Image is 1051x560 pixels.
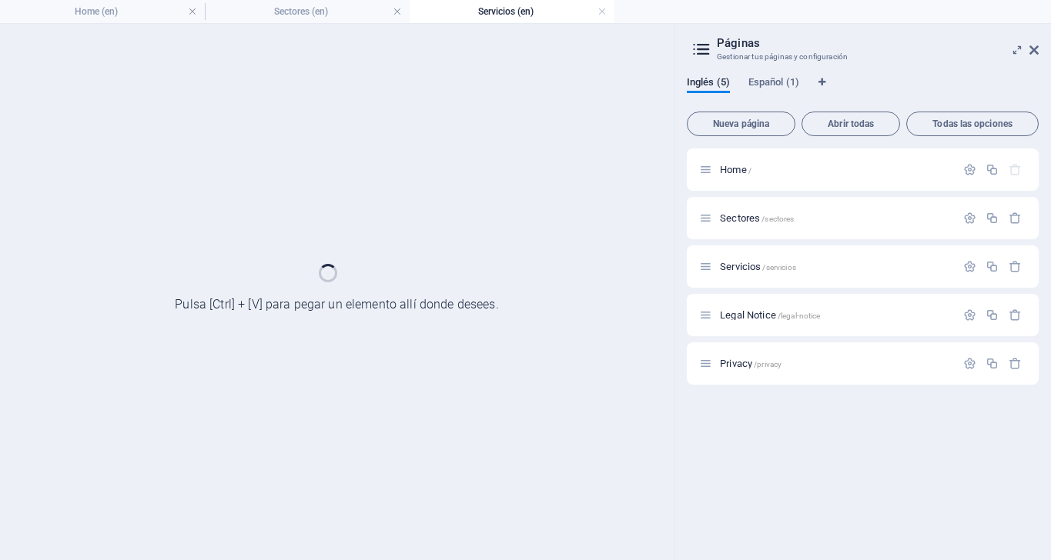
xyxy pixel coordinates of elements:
span: Haz clic para abrir la página [720,164,751,175]
div: Configuración [963,163,976,176]
div: Configuración [963,308,976,322]
div: Sectores/sectores [715,213,956,223]
h2: Páginas [717,36,1039,50]
div: Duplicar [986,357,999,370]
span: Inglés (5) [687,73,730,95]
span: /legal-notice [778,312,821,320]
span: Haz clic para abrir la página [720,358,782,369]
span: /privacy [754,360,782,368]
span: Nueva página [694,119,788,128]
div: Duplicar [986,212,999,225]
button: Abrir todas [802,112,900,136]
div: Configuración [963,212,976,225]
div: Configuración [963,357,976,370]
div: Home/ [715,165,956,175]
div: Configuración [963,260,976,273]
div: Eliminar [1009,260,1022,273]
div: Eliminar [1009,308,1022,322]
div: La página principal no puede eliminarse [1009,163,1022,176]
div: Legal Notice/legal-notice [715,310,956,320]
span: / [748,166,751,175]
div: Duplicar [986,308,999,322]
div: Privacy/privacy [715,358,956,368]
div: Pestañas de idiomas [687,76,1039,105]
div: Duplicar [986,260,999,273]
button: Nueva página [687,112,795,136]
span: Abrir todas [808,119,893,128]
span: Todas las opciones [913,119,1032,128]
h4: Sectores (en) [205,3,410,20]
button: Todas las opciones [906,112,1039,136]
div: Eliminar [1009,212,1022,225]
span: Haz clic para abrir la página [720,212,794,224]
div: Duplicar [986,163,999,176]
div: Servicios/servicios [715,262,956,272]
span: /servicios [762,263,795,272]
span: Haz clic para abrir la página [720,309,820,321]
span: Español (1) [748,73,799,95]
span: /sectores [761,215,794,223]
h4: Servicios (en) [410,3,614,20]
h3: Gestionar tus páginas y configuración [717,50,1008,64]
div: Eliminar [1009,357,1022,370]
span: Haz clic para abrir la página [720,261,796,272]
